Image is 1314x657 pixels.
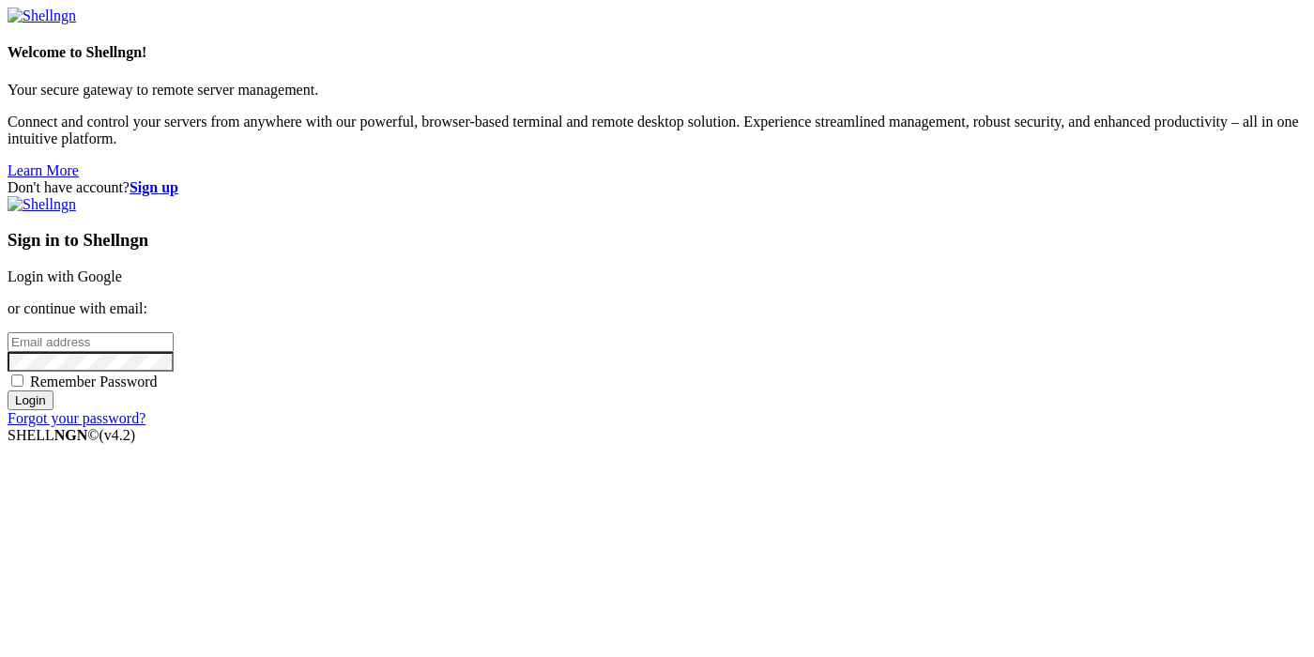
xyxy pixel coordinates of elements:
p: or continue with email: [8,300,1306,317]
input: Email address [8,332,174,352]
img: Shellngn [8,196,76,213]
span: Remember Password [30,374,158,390]
h4: Welcome to Shellngn! [8,44,1306,61]
span: SHELL © [8,427,135,443]
div: Don't have account? [8,179,1306,196]
input: Remember Password [11,374,23,387]
a: Learn More [8,162,79,178]
b: NGN [54,427,88,443]
input: Login [8,390,53,410]
p: Your secure gateway to remote server management. [8,82,1306,99]
a: Sign up [130,179,178,195]
h3: Sign in to Shellngn [8,230,1306,251]
a: Forgot your password? [8,410,145,426]
a: Login with Google [8,268,122,284]
img: Shellngn [8,8,76,24]
p: Connect and control your servers from anywhere with our powerful, browser-based terminal and remo... [8,114,1306,147]
span: 4.2.0 [99,427,136,443]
